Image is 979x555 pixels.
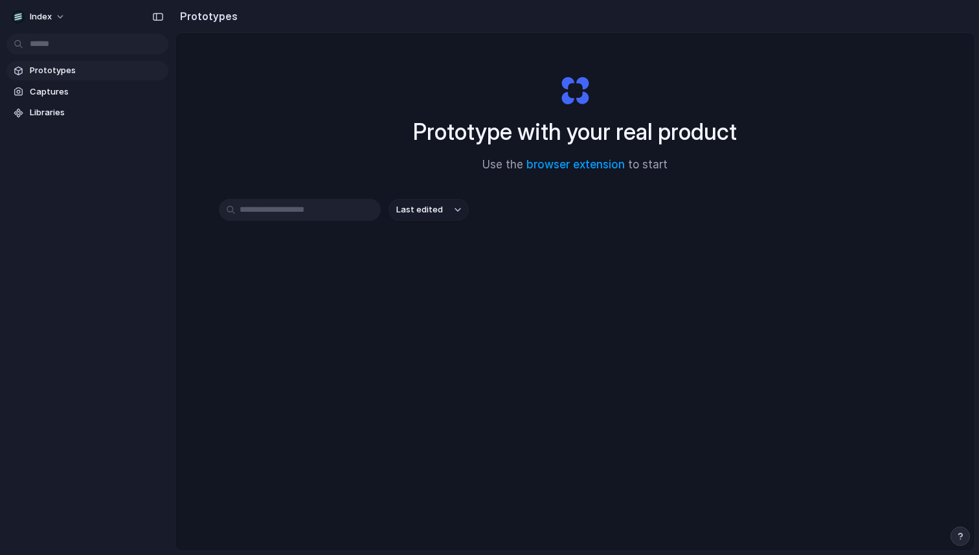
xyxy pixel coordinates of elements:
[6,103,168,122] a: Libraries
[6,61,168,80] a: Prototypes
[175,8,238,24] h2: Prototypes
[30,106,163,119] span: Libraries
[526,158,625,171] a: browser extension
[388,199,469,221] button: Last edited
[30,85,163,98] span: Captures
[30,64,163,77] span: Prototypes
[6,82,168,102] a: Captures
[30,10,52,23] span: Index
[6,6,72,27] button: Index
[413,115,737,149] h1: Prototype with your real product
[396,203,443,216] span: Last edited
[482,157,668,174] span: Use the to start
